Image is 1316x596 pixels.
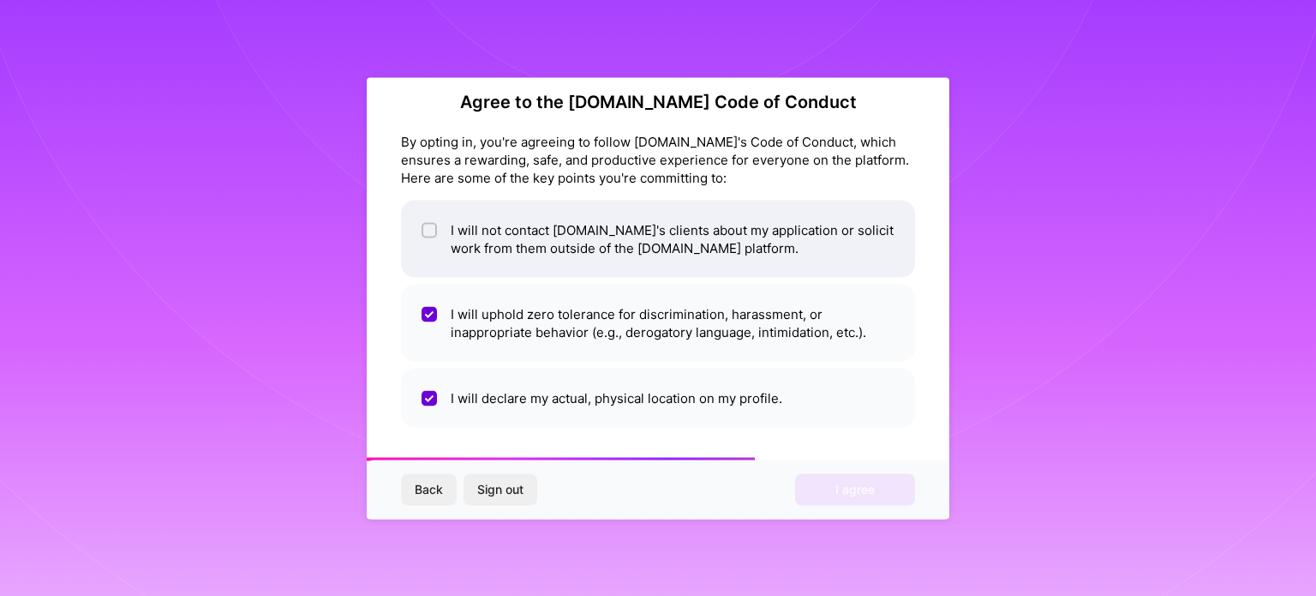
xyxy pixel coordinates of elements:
span: Back [415,481,443,498]
li: I will not contact [DOMAIN_NAME]'s clients about my application or solicit work from them outside... [401,200,915,277]
span: Sign out [477,481,523,498]
div: By opting in, you're agreeing to follow [DOMAIN_NAME]'s Code of Conduct, which ensures a rewardin... [401,132,915,186]
li: I will uphold zero tolerance for discrimination, harassment, or inappropriate behavior (e.g., der... [401,284,915,361]
h2: Agree to the [DOMAIN_NAME] Code of Conduct [401,91,915,111]
button: Back [401,474,457,505]
li: I will declare my actual, physical location on my profile. [401,368,915,427]
button: Sign out [464,474,537,505]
